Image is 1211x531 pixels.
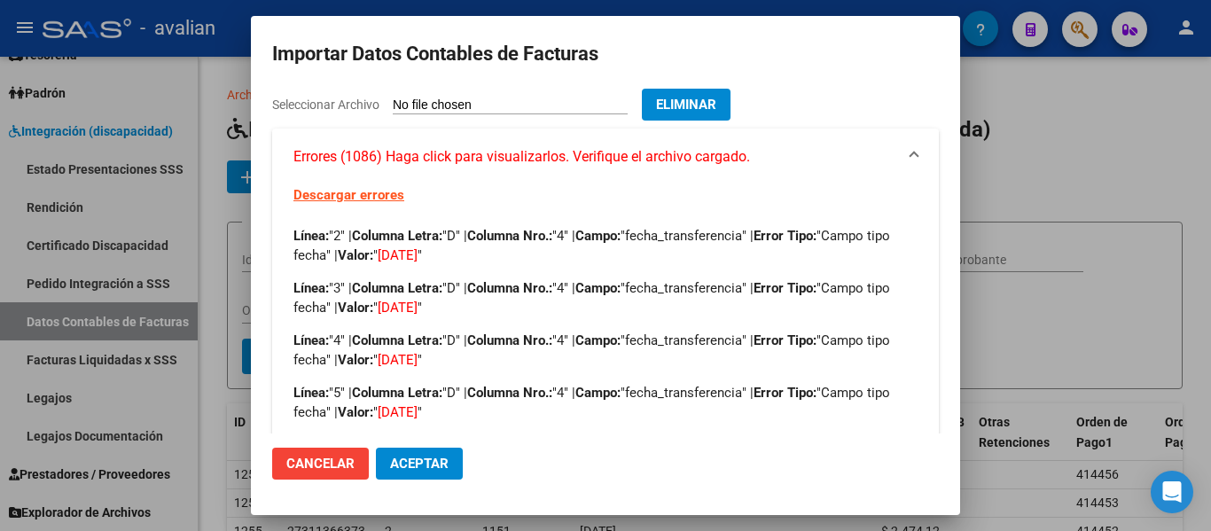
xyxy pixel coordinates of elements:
span: Cancelar [286,456,355,472]
div: Open Intercom Messenger [1151,471,1193,513]
p: "2" | "D" | "4" | "fecha_transferencia" | "Campo tipo fecha" | " " [293,226,918,265]
mat-expansion-panel-header: Errores (1086) Haga click para visualizarlos. Verifique el archivo cargado. [272,129,939,185]
span: Aceptar [390,456,449,472]
strong: Error Tipo: [754,280,816,296]
strong: Campo: [575,228,621,244]
strong: Línea: [293,332,329,348]
strong: Campo: [575,385,621,401]
strong: Columna Letra: [352,385,442,401]
strong: Línea: [293,280,329,296]
button: Aceptar [376,448,463,480]
strong: Valor: [338,247,373,263]
p: "3" | "D" | "4" | "fecha_transferencia" | "Campo tipo fecha" | " " [293,278,918,317]
button: Eliminar [642,89,731,121]
span: [DATE] [378,352,418,368]
strong: Columna Nro.: [467,385,552,401]
strong: Error Tipo: [754,385,816,401]
strong: Línea: [293,228,329,244]
strong: Columna Nro.: [467,332,552,348]
strong: Valor: [338,404,373,420]
p: "4" | "D" | "4" | "fecha_transferencia" | "Campo tipo fecha" | " " [293,331,918,370]
strong: Campo: [575,280,621,296]
strong: Línea: [293,385,329,401]
strong: Columna Letra: [352,228,442,244]
a: Descargar errores [293,187,404,203]
button: Cancelar [272,448,369,480]
p: "5" | "D" | "4" | "fecha_transferencia" | "Campo tipo fecha" | " " [293,383,918,422]
span: Errores (1086) Haga click para visualizarlos. Verifique el archivo cargado. [293,146,750,168]
span: [DATE] [378,404,418,420]
span: Seleccionar Archivo [272,98,379,112]
h2: Importar Datos Contables de Facturas [272,37,939,71]
strong: Columna Letra: [352,280,442,296]
strong: Campo: [575,332,621,348]
span: [DATE] [378,247,418,263]
span: [DATE] [378,300,418,316]
strong: Valor: [338,300,373,316]
strong: Error Tipo: [754,332,816,348]
strong: Error Tipo: [754,228,816,244]
span: Eliminar [656,97,716,113]
strong: Columna Letra: [352,332,442,348]
strong: Columna Nro.: [467,280,552,296]
strong: Columna Nro.: [467,228,552,244]
strong: Valor: [338,352,373,368]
